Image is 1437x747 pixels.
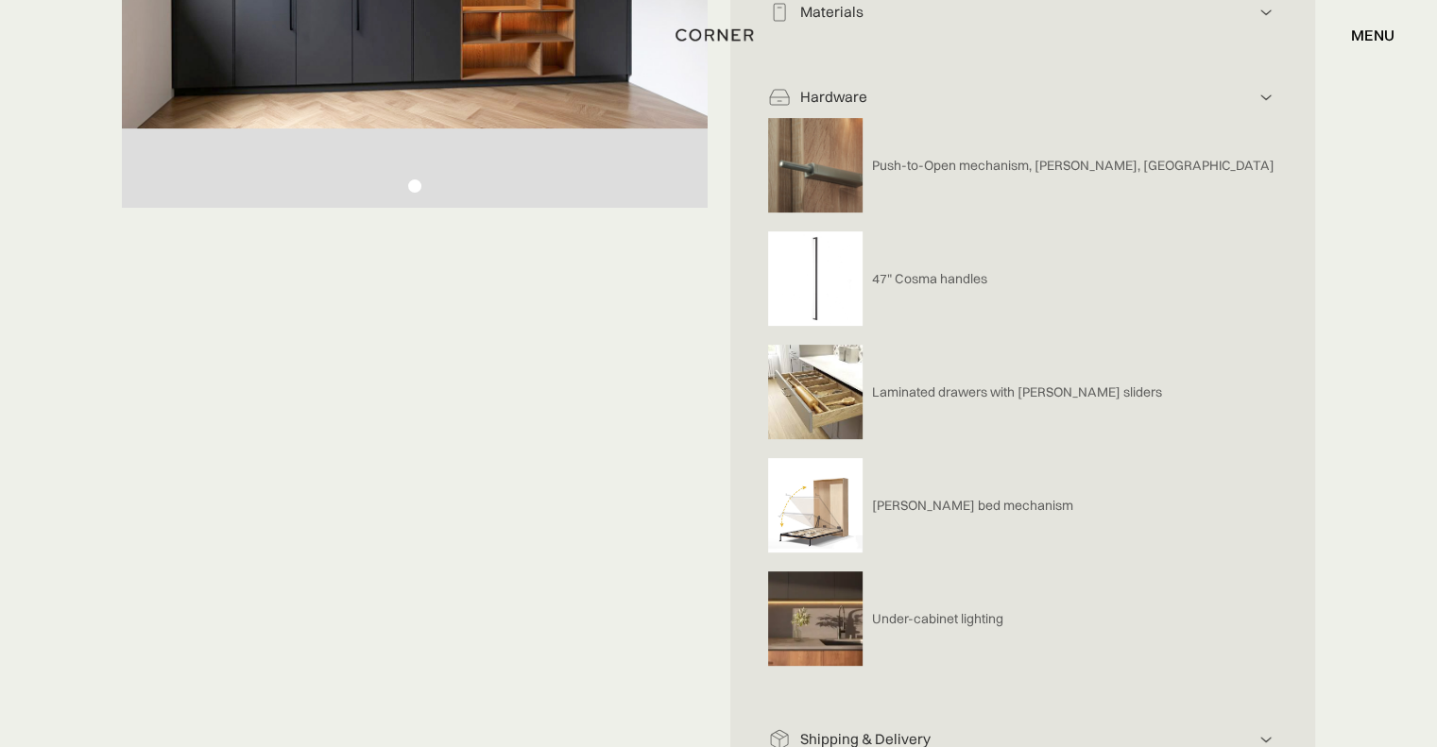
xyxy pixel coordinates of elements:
p: Under-cabinet lighting [872,610,1003,628]
p: Push-to-Open mechanism, [PERSON_NAME], [GEOGRAPHIC_DATA] [872,157,1274,175]
p: 47" Cosma handles [872,270,987,288]
a: home [662,23,775,47]
div: Show slide 1 of 1 [408,179,421,193]
p: [PERSON_NAME] bed mechanism [872,497,1073,515]
div: menu [1351,27,1394,42]
div: Hardware [791,88,1256,108]
div: menu [1332,19,1394,51]
p: Laminated drawers with [PERSON_NAME] sliders [872,383,1162,401]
